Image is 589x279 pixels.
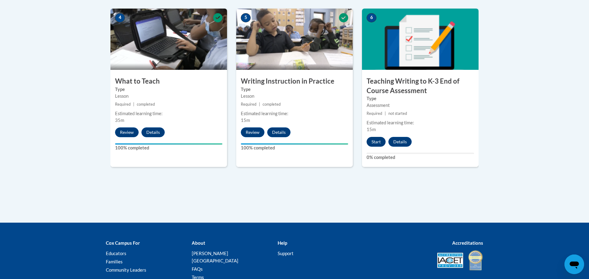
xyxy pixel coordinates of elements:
[362,77,479,96] h3: Teaching Writing to K-3 End of Course Assessment
[564,254,584,274] iframe: Button to launch messaging window
[115,86,222,93] label: Type
[241,118,250,123] span: 15m
[192,266,203,272] a: FAQs
[452,240,483,246] b: Accreditations
[241,145,348,151] label: 100% completed
[367,102,474,109] div: Assessment
[236,77,353,86] h3: Writing Instruction in Practice
[192,240,205,246] b: About
[106,267,146,273] a: Community Leaders
[115,110,222,117] div: Estimated learning time:
[236,9,353,70] img: Course Image
[278,251,294,256] a: Support
[367,95,474,102] label: Type
[367,111,382,116] span: Required
[115,13,125,22] span: 4
[141,127,165,137] button: Details
[137,102,155,107] span: completed
[241,110,348,117] div: Estimated learning time:
[367,119,474,126] div: Estimated learning time:
[110,9,227,70] img: Course Image
[106,240,140,246] b: Cox Campus For
[241,93,348,100] div: Lesson
[115,93,222,100] div: Lesson
[437,253,463,268] img: Accredited IACET® Provider
[106,259,123,264] a: Families
[388,111,407,116] span: not started
[192,251,238,263] a: [PERSON_NAME][GEOGRAPHIC_DATA]
[367,154,474,161] label: 0% completed
[241,86,348,93] label: Type
[106,251,126,256] a: Educators
[115,143,222,145] div: Your progress
[115,145,222,151] label: 100% completed
[278,240,287,246] b: Help
[263,102,281,107] span: completed
[133,102,134,107] span: |
[367,127,376,132] span: 15m
[367,13,376,22] span: 6
[468,250,483,271] img: IDA® Accredited
[241,127,264,137] button: Review
[388,137,412,147] button: Details
[367,137,386,147] button: Start
[110,77,227,86] h3: What to Teach
[241,143,348,145] div: Your progress
[362,9,479,70] img: Course Image
[241,13,251,22] span: 5
[267,127,291,137] button: Details
[115,102,131,107] span: Required
[115,127,139,137] button: Review
[241,102,256,107] span: Required
[115,118,124,123] span: 35m
[259,102,260,107] span: |
[385,111,386,116] span: |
